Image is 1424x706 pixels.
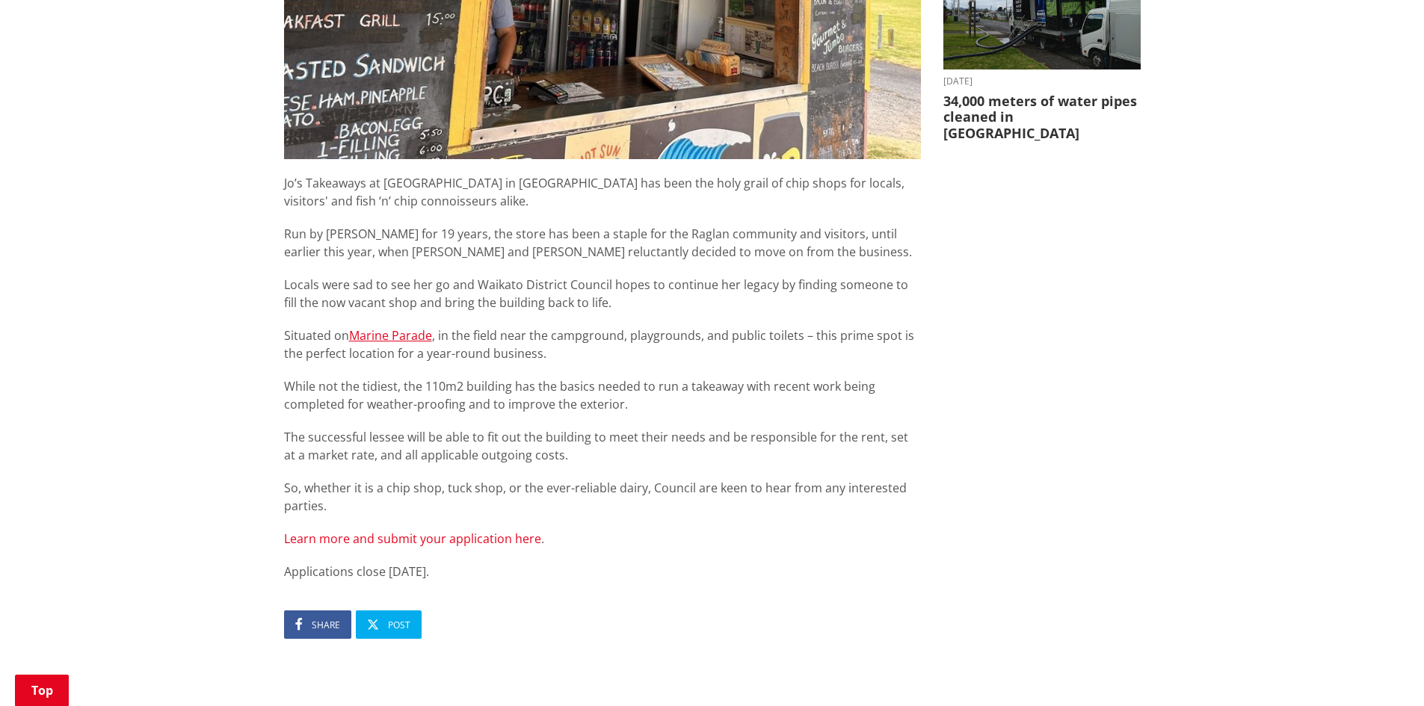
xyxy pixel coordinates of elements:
[284,563,921,580] p: Applications close [DATE].
[284,225,921,261] p: Run by [PERSON_NAME] for 19 years, the store has been a staple for the Raglan community and visit...
[284,479,921,515] p: So, whether it is a chip shop, tuck shop, or the ever-reliable dairy, Council are keen to hear fr...
[284,276,921,312] p: Locals were sad to see her go and Waikato District Council hopes to continue her legacy by findin...
[284,530,921,548] p: .
[388,619,410,631] span: Post
[356,610,422,639] a: Post
[15,675,69,706] a: Top
[1355,643,1409,697] iframe: Messenger Launcher
[943,93,1141,142] h3: 34,000 meters of water pipes cleaned in [GEOGRAPHIC_DATA]
[284,428,921,464] p: The successful lessee will be able to fit out the building to meet their needs and be responsible...
[284,175,904,209] span: Jo’s Takeaways at [GEOGRAPHIC_DATA] in [GEOGRAPHIC_DATA] has been the holy grail of chip shops fo...
[349,327,432,344] a: Marine Parade
[312,619,340,631] span: Share
[943,77,1141,86] time: [DATE]
[284,610,351,639] a: Share
[284,326,921,362] p: Situated on , in the field near the campground, playgrounds, and public toilets – this prime spot...
[284,377,921,413] p: While not the tidiest, the 110m2 building has the basics needed to run a takeaway with recent wor...
[284,530,541,547] a: Learn more and submit your application here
